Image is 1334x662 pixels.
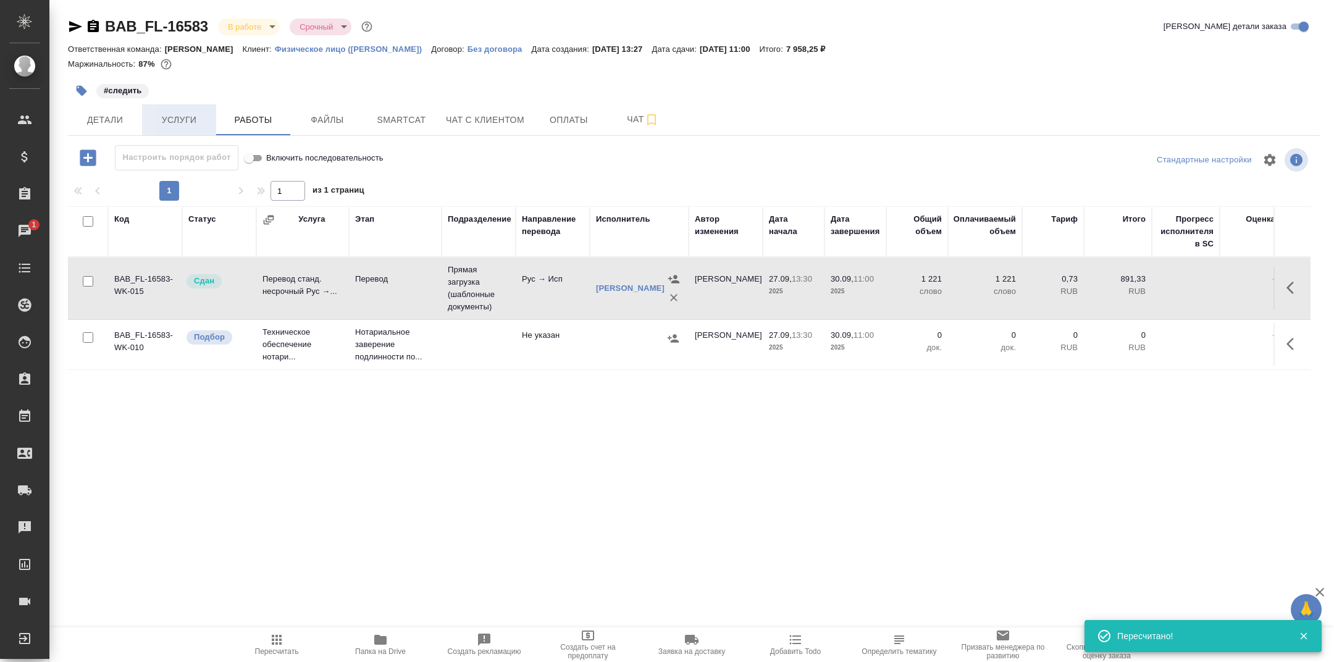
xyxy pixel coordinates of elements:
span: Файлы [298,112,357,128]
button: Добавить работу [71,145,105,170]
p: Перевод [355,273,435,285]
div: Пересчитано! [1117,630,1280,642]
a: BAB_FL-16583 [105,18,208,35]
p: 27.09, [769,274,792,283]
p: 2025 [769,285,818,298]
p: док. [892,341,942,354]
td: Не указан [516,323,590,366]
p: RUB [1090,341,1146,354]
span: Определить тематику [862,647,936,656]
span: Папка на Drive [355,647,406,656]
p: 0,73 [1028,273,1078,285]
p: 7 958,25 ₽ [786,44,835,54]
p: 0 [1090,329,1146,341]
a: 1 [3,216,46,246]
p: RUB [1028,285,1078,298]
p: 0 [892,329,942,341]
p: Маржинальность: [68,59,138,69]
td: BAB_FL-16583-WK-015 [108,267,182,310]
span: Посмотреть информацию [1285,148,1311,172]
p: 1 221 [892,273,942,285]
p: RUB [1090,285,1146,298]
p: Дата создания: [531,44,592,54]
div: split button [1154,151,1255,170]
span: Оплаты [539,112,598,128]
span: Добавить Todo [770,647,821,656]
span: Чат с клиентом [446,112,524,128]
button: Создать счет на предоплату [536,627,640,662]
div: Оценка [1246,213,1275,225]
div: Дата завершения [831,213,880,238]
div: Можно подбирать исполнителей [185,329,250,346]
p: док. [954,341,1016,354]
div: Прогресс исполнителя в SC [1158,213,1214,250]
button: Скопировать ссылку [86,19,101,34]
a: [PERSON_NAME] [596,283,665,293]
p: 27.09, [769,330,792,340]
p: Клиент: [243,44,275,54]
div: Исполнитель [596,213,650,225]
p: Без договора [468,44,532,54]
div: Код [114,213,129,225]
button: Назначить [664,329,682,348]
p: 2025 [831,341,880,354]
p: [PERSON_NAME] [165,44,243,54]
p: Итого: [760,44,786,54]
button: Папка на Drive [329,627,432,662]
span: Призвать менеджера по развитию [959,643,1047,660]
div: Автор изменения [695,213,757,238]
td: Рус → Исп [516,267,590,310]
p: Физическое лицо ([PERSON_NAME]) [275,44,431,54]
p: 30.09, [831,274,854,283]
td: [PERSON_NAME] [689,267,763,310]
td: Прямая загрузка (шаблонные документы) [442,258,516,319]
p: 891,33 [1090,273,1146,285]
td: [PERSON_NAME] [689,323,763,366]
div: В работе [290,19,351,35]
p: 2025 [769,341,818,354]
button: Скопировать ссылку для ЯМессенджера [68,19,83,34]
span: Детали [75,112,135,128]
p: 87% [138,59,157,69]
span: Работы [224,112,283,128]
p: слово [954,285,1016,298]
p: 13:30 [792,274,812,283]
p: [DATE] 13:27 [592,44,652,54]
button: Срочный [296,22,337,32]
span: Включить последовательность [266,152,384,164]
button: Определить тематику [847,627,951,662]
p: Нотариальное заверение подлинности по... [355,326,435,363]
div: Итого [1123,213,1146,225]
td: Техническое обеспечение нотари... [256,320,349,369]
div: Оплачиваемый объем [954,213,1016,238]
span: Скопировать ссылку на оценку заказа [1062,643,1151,660]
div: Менеджер проверил работу исполнителя, передает ее на следующий этап [185,273,250,290]
div: Направление перевода [522,213,584,238]
button: В работе [224,22,265,32]
div: Тариф [1051,213,1078,225]
td: Перевод станд. несрочный Рус →... [256,267,349,310]
p: [DATE] 11:00 [700,44,760,54]
p: Договор: [431,44,468,54]
button: Назначить [665,270,683,288]
p: Дата сдачи: [652,44,700,54]
p: RUB [1028,341,1078,354]
div: Услуга [298,213,325,225]
p: слово [892,285,942,298]
p: Ответственная команда: [68,44,165,54]
button: Добавить Todo [744,627,847,662]
div: Общий объем [892,213,942,238]
p: 0 [1028,329,1078,341]
span: Пересчитать [255,647,299,656]
p: 2025 [831,285,880,298]
p: 11:00 [854,274,874,283]
button: Закрыть [1291,631,1316,642]
svg: Подписаться [644,112,659,127]
button: 891.33 RUB; [158,56,174,72]
p: 1 221 [954,273,1016,285]
button: Здесь прячутся важные кнопки [1279,273,1309,303]
button: Удалить [665,288,683,307]
div: В работе [218,19,280,35]
span: Создать рекламацию [448,647,521,656]
button: Сгруппировать [262,214,275,226]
